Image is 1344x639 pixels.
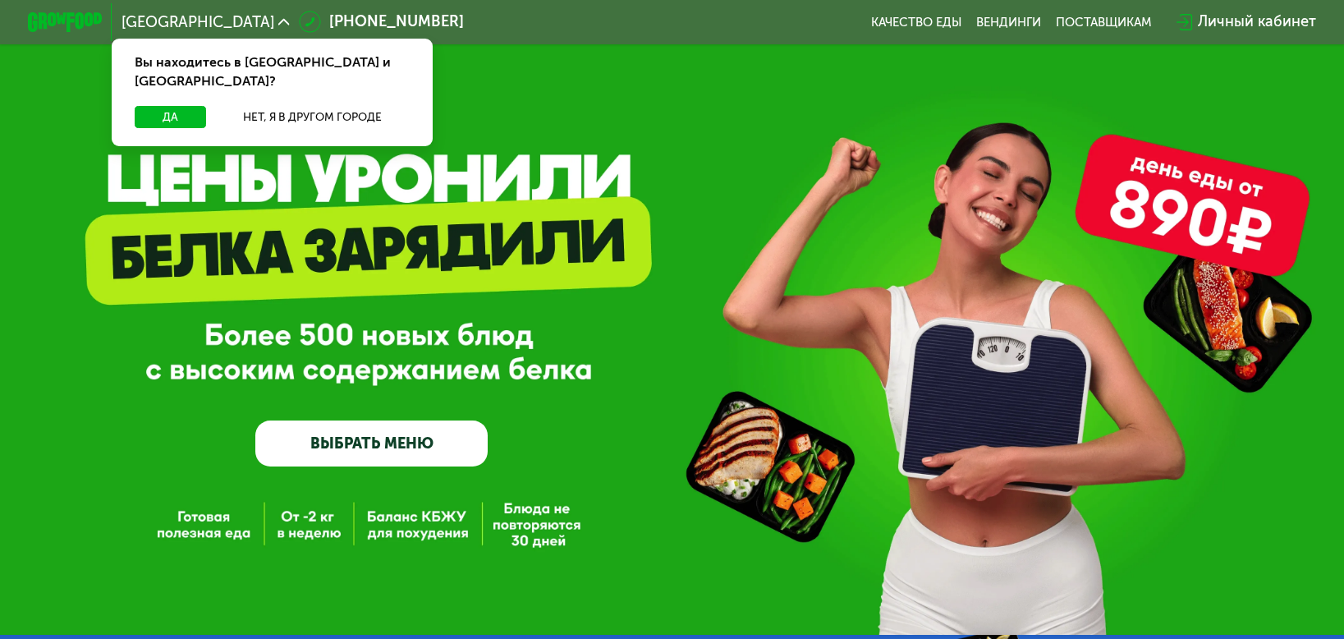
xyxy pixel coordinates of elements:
[135,106,207,128] button: Да
[122,15,274,30] span: [GEOGRAPHIC_DATA]
[299,11,463,33] a: [PHONE_NUMBER]
[871,15,961,30] a: Качество еды
[213,106,411,128] button: Нет, я в другом городе
[1198,11,1316,33] div: Личный кабинет
[976,15,1041,30] a: Вендинги
[112,39,433,106] div: Вы находитесь в [GEOGRAPHIC_DATA] и [GEOGRAPHIC_DATA]?
[255,421,488,467] a: ВЫБРАТЬ МЕНЮ
[1056,15,1152,30] div: поставщикам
